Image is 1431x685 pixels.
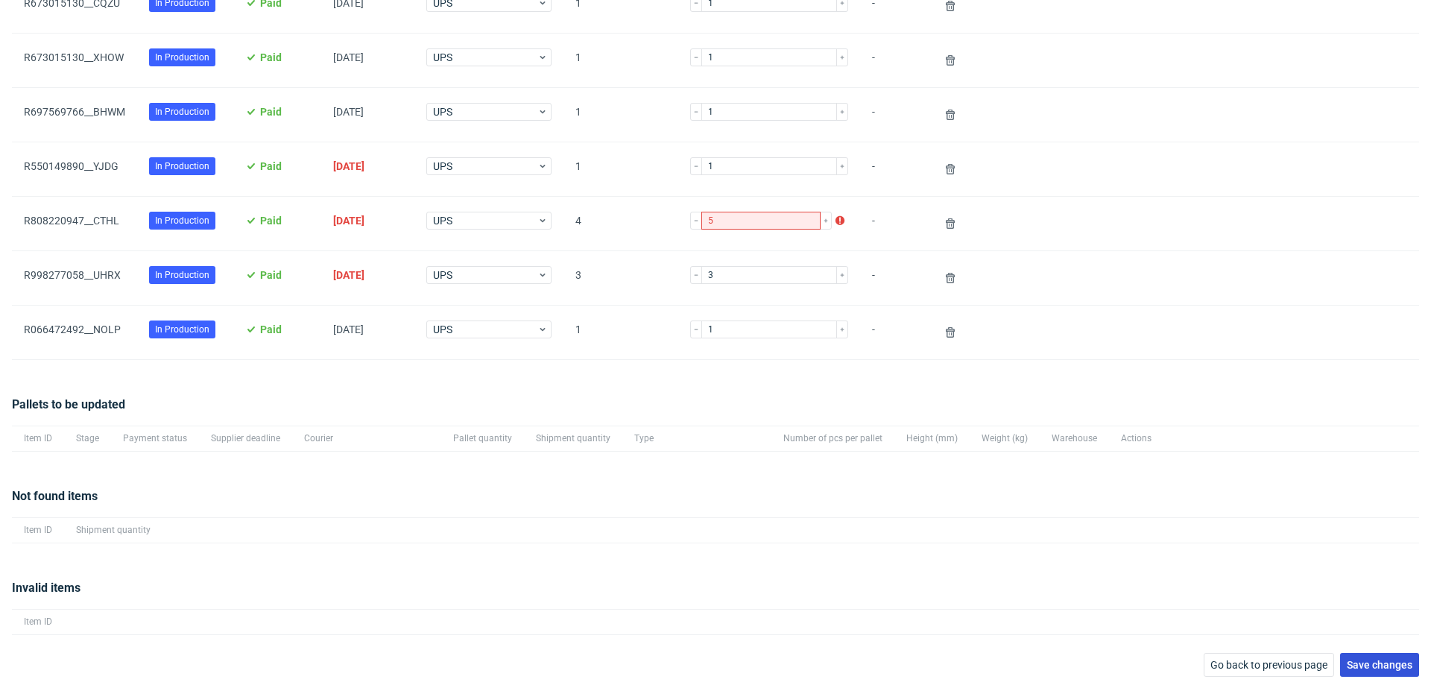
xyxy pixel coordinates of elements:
span: Shipment quantity [76,524,151,537]
button: Go back to previous page [1204,653,1334,677]
span: Pallet quantity [453,432,512,445]
span: - [872,215,917,233]
span: - [872,323,917,341]
span: In Production [155,160,209,173]
span: UPS [433,213,537,228]
span: UPS [433,159,537,174]
span: Courier [304,432,429,445]
a: R066472492__NOLP [24,323,121,335]
span: - [872,51,917,69]
span: In Production [155,323,209,336]
span: Weight (kg) [982,432,1028,445]
span: Item ID [24,616,52,628]
span: [DATE] [333,215,364,227]
span: Paid [260,323,282,335]
span: Supplier deadline [211,432,280,445]
span: [DATE] [333,160,364,172]
a: R550149890__YJDG [24,160,119,172]
span: Shipment quantity [536,432,610,445]
span: Item ID [24,432,52,445]
span: Go back to previous page [1210,660,1327,670]
span: In Production [155,105,209,119]
span: - [872,269,917,287]
span: In Production [155,214,209,227]
span: 1 [575,160,666,178]
span: Stage [76,432,99,445]
span: [DATE] [333,323,364,335]
span: UPS [433,268,537,282]
button: Save changes [1340,653,1419,677]
span: Paid [260,160,282,172]
span: Save changes [1347,660,1412,670]
span: 3 [575,269,666,287]
span: [DATE] [333,269,364,281]
a: R998277058__UHRX [24,269,121,281]
span: Payment status [123,432,187,445]
span: Paid [260,215,282,227]
a: R673015130__XHOW [24,51,124,63]
span: Paid [260,269,282,281]
span: UPS [433,50,537,65]
span: In Production [155,51,209,64]
span: [DATE] [333,51,364,63]
span: Height (mm) [906,432,958,445]
span: Item ID [24,524,52,537]
span: 1 [575,323,666,341]
div: Pallets to be updated [12,396,1419,426]
span: Warehouse [1052,432,1097,445]
span: 1 [575,106,666,124]
a: R697569766__BHWM [24,106,125,118]
span: Actions [1121,432,1152,445]
span: 4 [575,215,666,233]
div: Not found items [12,487,1419,517]
span: [DATE] [333,106,364,118]
a: R808220947__CTHL [24,215,119,227]
div: Invalid items [12,579,1419,609]
span: Type [634,432,759,445]
span: Paid [260,51,282,63]
span: - [872,160,917,178]
span: UPS [433,104,537,119]
span: Paid [260,106,282,118]
span: - [872,106,917,124]
span: Number of pcs per pallet [783,432,882,445]
span: In Production [155,268,209,282]
span: 1 [575,51,666,69]
span: UPS [433,322,537,337]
